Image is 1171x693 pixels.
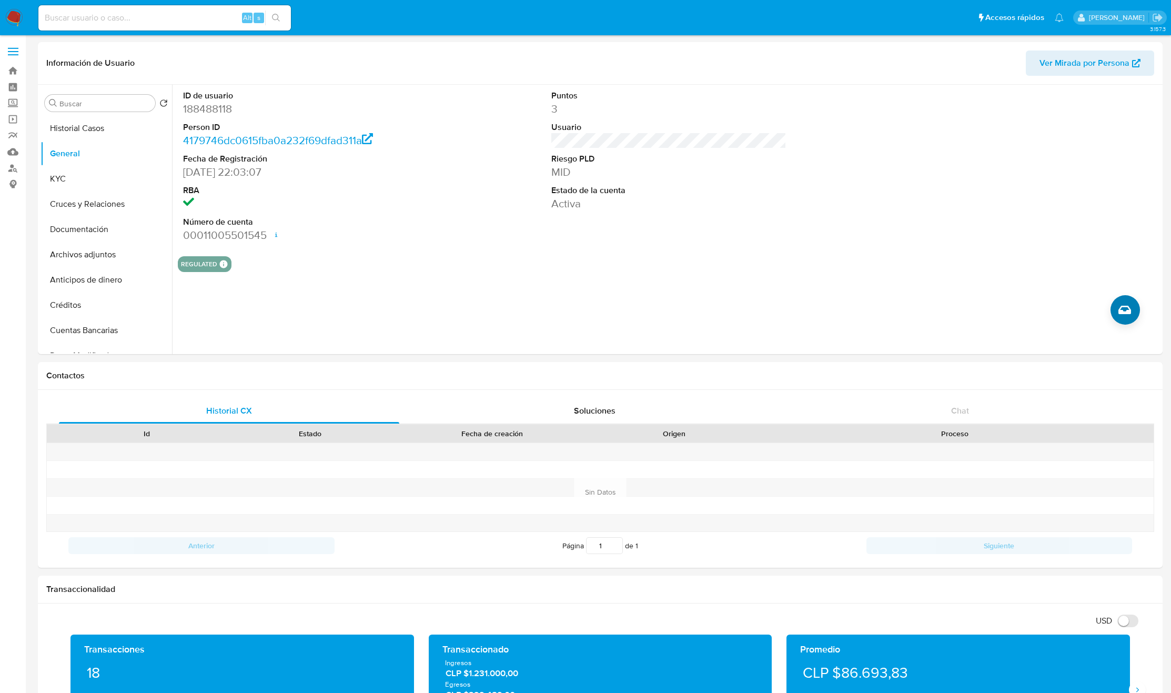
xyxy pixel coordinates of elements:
button: General [41,141,172,166]
button: Historial Casos [41,116,172,141]
dt: Estado de la cuenta [551,185,786,196]
dd: [DATE] 22:03:07 [183,165,418,179]
dd: 3 [551,102,786,116]
button: Siguiente [866,537,1133,554]
h1: Contactos [46,370,1154,381]
dd: Activa [551,196,786,211]
span: Chat [951,405,969,417]
dd: MID [551,165,786,179]
div: Proceso [763,428,1146,439]
dt: Riesgo PLD [551,153,786,165]
span: Accesos rápidos [985,12,1044,23]
div: Fecha de creación [399,428,585,439]
h1: Información de Usuario [46,58,135,68]
input: Buscar [59,99,151,108]
button: Ver Mirada por Persona [1026,51,1154,76]
button: KYC [41,166,172,192]
button: Cuentas Bancarias [41,318,172,343]
dt: Puntos [551,90,786,102]
span: s [257,13,260,23]
dt: Fecha de Registración [183,153,418,165]
dt: Usuario [551,122,786,133]
dt: Person ID [183,122,418,133]
h1: Transaccionalidad [46,584,1154,595]
dt: ID de usuario [183,90,418,102]
p: nicolas.luzardo@mercadolibre.com [1089,13,1148,23]
span: Alt [243,13,251,23]
dd: 00011005501545 [183,228,418,243]
button: Documentación [41,217,172,242]
a: Notificaciones [1055,13,1064,22]
a: Salir [1152,12,1163,23]
dt: RBA [183,185,418,196]
dd: 188488118 [183,102,418,116]
input: Buscar usuario o caso... [38,11,291,25]
button: Buscar [49,99,57,107]
button: Cruces y Relaciones [41,192,172,217]
div: Id [73,428,221,439]
div: Estado [236,428,385,439]
span: Historial CX [206,405,252,417]
span: Ver Mirada por Persona [1039,51,1129,76]
button: Anticipos de dinero [41,267,172,293]
div: Origen [600,428,749,439]
span: Página de [562,537,638,554]
dt: Número de cuenta [183,216,418,228]
button: Volver al orden por defecto [159,99,168,111]
button: Anterior [68,537,335,554]
button: Créditos [41,293,172,318]
button: Datos Modificados [41,343,172,368]
button: search-icon [265,11,287,25]
span: 1 [635,540,638,551]
span: Soluciones [574,405,615,417]
a: 4179746dc0615fba0a232f69dfad311a [183,133,373,148]
button: Archivos adjuntos [41,242,172,267]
